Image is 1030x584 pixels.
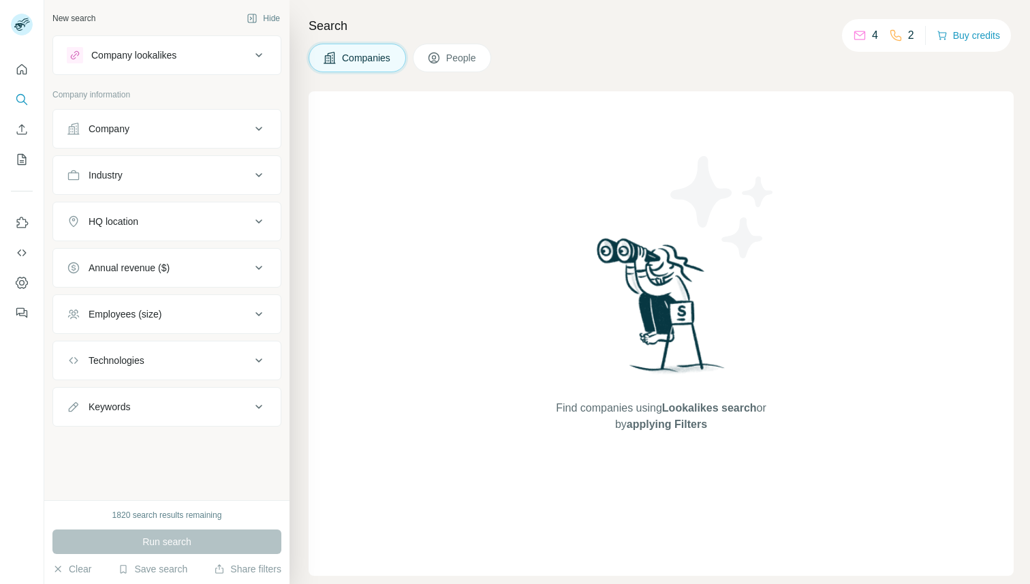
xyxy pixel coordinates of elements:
[52,562,91,576] button: Clear
[53,205,281,238] button: HQ location
[52,89,281,101] p: Company information
[53,390,281,423] button: Keywords
[11,87,33,112] button: Search
[908,27,914,44] p: 2
[662,402,757,414] span: Lookalikes search
[11,301,33,325] button: Feedback
[89,400,130,414] div: Keywords
[446,51,478,65] span: People
[11,57,33,82] button: Quick start
[91,48,176,62] div: Company lookalikes
[237,8,290,29] button: Hide
[112,509,222,521] div: 1820 search results remaining
[661,146,784,268] img: Surfe Illustration - Stars
[53,251,281,284] button: Annual revenue ($)
[11,117,33,142] button: Enrich CSV
[89,168,123,182] div: Industry
[552,400,770,433] span: Find companies using or by
[53,344,281,377] button: Technologies
[118,562,187,576] button: Save search
[11,271,33,295] button: Dashboard
[591,234,732,386] img: Surfe Illustration - Woman searching with binoculars
[11,241,33,265] button: Use Surfe API
[53,159,281,191] button: Industry
[89,122,129,136] div: Company
[53,39,281,72] button: Company lookalikes
[89,215,138,228] div: HQ location
[214,562,281,576] button: Share filters
[53,298,281,331] button: Employees (size)
[627,418,707,430] span: applying Filters
[309,16,1014,35] h4: Search
[89,354,144,367] div: Technologies
[52,12,95,25] div: New search
[872,27,878,44] p: 4
[53,112,281,145] button: Company
[89,261,170,275] div: Annual revenue ($)
[89,307,161,321] div: Employees (size)
[342,51,392,65] span: Companies
[937,26,1000,45] button: Buy credits
[11,211,33,235] button: Use Surfe on LinkedIn
[11,147,33,172] button: My lists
